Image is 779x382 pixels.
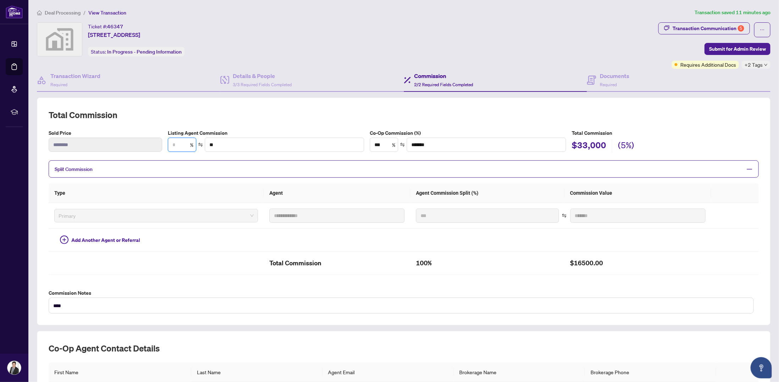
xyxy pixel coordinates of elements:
span: 3/3 Required Fields Completed [233,82,292,87]
article: Transaction saved 11 minutes ago [695,9,770,17]
span: ellipsis [760,27,765,32]
li: / [83,9,86,17]
h2: Co-op Agent Contact Details [49,343,759,354]
label: Sold Price [49,129,162,137]
h4: Transaction Wizard [50,72,100,80]
h4: Commission [415,72,473,80]
span: Add Another Agent or Referral [71,236,140,244]
h2: $33,000 [572,139,606,153]
span: Required [600,82,617,87]
th: Last Name [191,362,323,382]
th: Type [49,183,264,203]
button: Open asap [751,357,772,378]
button: Add Another Agent or Referral [54,234,146,246]
span: 46347 [107,23,123,30]
label: Co-Op Commission (%) [370,129,566,137]
th: Commission Value [565,183,712,203]
h4: Documents [600,72,629,80]
div: Transaction Communication [673,23,744,34]
span: Split Commission [55,166,93,172]
span: +2 Tags [745,61,763,69]
h2: Total Commission [49,109,759,121]
div: Ticket #: [88,22,123,31]
span: Requires Additional Docs [680,61,736,68]
span: In Progress - Pending Information [107,49,182,55]
span: Deal Processing [45,10,81,16]
label: Commission Notes [49,289,759,297]
h2: 100% [416,258,559,269]
span: down [764,63,768,67]
img: svg%3e [37,23,82,56]
span: swap [198,142,203,147]
span: home [37,10,42,15]
h2: $16500.00 [570,258,706,269]
img: logo [6,5,23,18]
th: Brokerage Phone [585,362,716,382]
span: swap [400,142,405,147]
th: Agent [264,183,411,203]
button: Transaction Communication5 [658,22,750,34]
span: [STREET_ADDRESS] [88,31,140,39]
span: Required [50,82,67,87]
span: Submit for Admin Review [709,43,766,55]
h2: Total Commission [269,258,405,269]
img: Profile Icon [7,361,21,375]
h5: Total Commission [572,129,759,137]
span: View Transaction [88,10,126,16]
span: Primary [59,210,254,221]
button: Submit for Admin Review [704,43,770,55]
th: Brokerage Name [454,362,585,382]
div: Split Commission [49,160,759,178]
th: First Name [49,362,191,382]
div: Status: [88,47,185,56]
span: minus [746,166,753,172]
span: 2/2 Required Fields Completed [415,82,473,87]
div: 5 [738,25,744,32]
span: swap [562,213,567,218]
span: plus-circle [60,236,68,244]
th: Agent Commission Split (%) [410,183,564,203]
h2: (5%) [618,139,634,153]
th: Agent Email [323,362,454,382]
h4: Details & People [233,72,292,80]
label: Listing Agent Commission [168,129,364,137]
